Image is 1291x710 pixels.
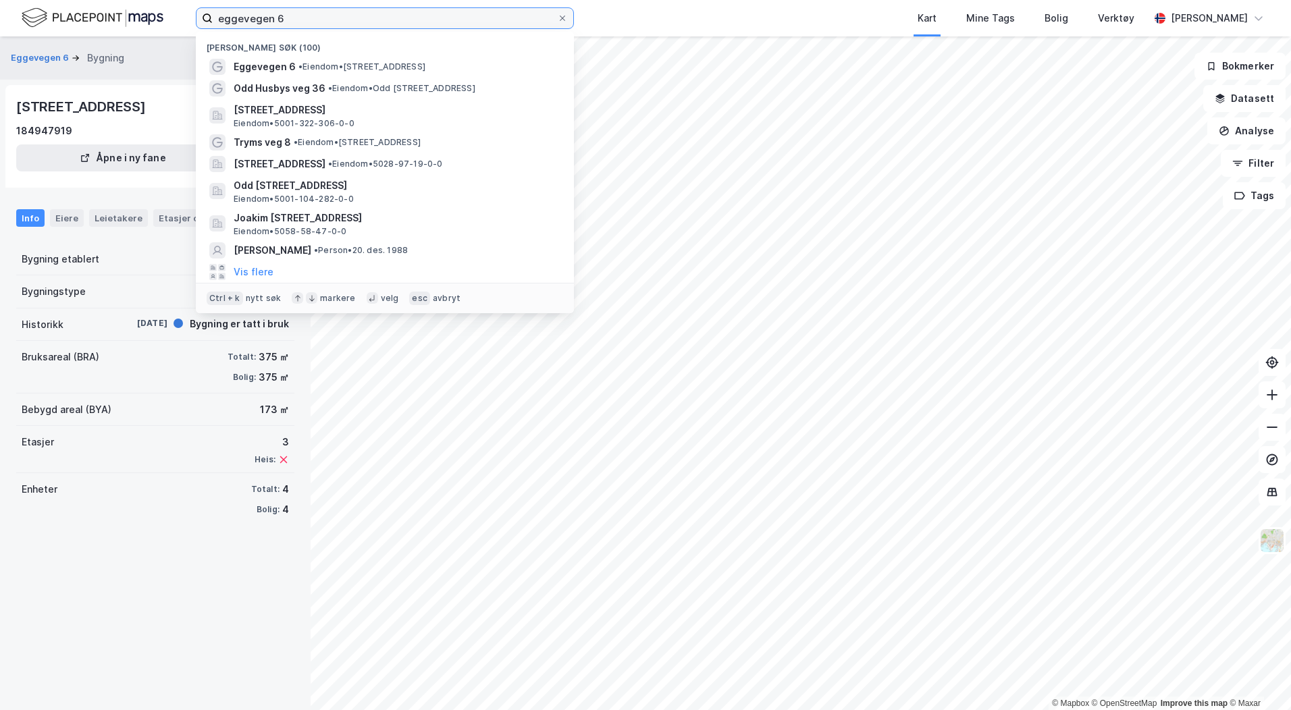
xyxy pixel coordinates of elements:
[16,123,72,139] div: 184947919
[234,156,325,172] span: [STREET_ADDRESS]
[1092,699,1157,708] a: OpenStreetMap
[1223,645,1291,710] iframe: Chat Widget
[320,293,355,304] div: markere
[259,349,289,365] div: 375 ㎡
[234,134,291,151] span: Tryms veg 8
[259,369,289,385] div: 375 ㎡
[207,292,243,305] div: Ctrl + k
[22,251,99,267] div: Bygning etablert
[234,242,311,258] span: [PERSON_NAME]
[89,209,148,227] div: Leietakere
[257,504,280,515] div: Bolig:
[233,372,256,383] div: Bolig:
[113,317,167,329] div: [DATE]
[234,264,273,280] button: Vis flere
[381,293,399,304] div: velg
[22,6,163,30] img: logo.f888ab2527a4732fd821a326f86c7f29.svg
[11,51,72,65] button: Eggevegen 6
[22,434,54,450] div: Etasjer
[298,61,425,72] span: Eiendom • [STREET_ADDRESS]
[234,210,558,226] span: Joakim [STREET_ADDRESS]
[213,8,557,28] input: Søk på adresse, matrikkel, gårdeiere, leietakere eller personer
[314,245,318,255] span: •
[234,194,354,204] span: Eiendom • 5001-104-282-0-0
[246,293,282,304] div: nytt søk
[1223,182,1286,209] button: Tags
[1161,699,1228,708] a: Improve this map
[255,454,275,465] div: Heis:
[328,83,332,93] span: •
[50,209,84,227] div: Eiere
[1098,10,1134,26] div: Verktøy
[22,317,63,333] div: Historikk
[298,61,302,72] span: •
[234,102,558,118] span: [STREET_ADDRESS]
[294,137,421,148] span: Eiendom • [STREET_ADDRESS]
[314,245,408,256] span: Person • 20. des. 1988
[918,10,937,26] div: Kart
[328,83,475,94] span: Eiendom • Odd [STREET_ADDRESS]
[22,481,57,497] div: Enheter
[409,292,430,305] div: esc
[87,50,124,66] div: Bygning
[1221,150,1286,177] button: Filter
[16,209,45,227] div: Info
[294,137,298,147] span: •
[1223,645,1291,710] div: Kontrollprogram for chat
[282,481,289,497] div: 4
[22,349,99,365] div: Bruksareal (BRA)
[251,484,280,495] div: Totalt:
[1171,10,1248,26] div: [PERSON_NAME]
[328,159,332,169] span: •
[196,32,574,56] div: [PERSON_NAME] søk (100)
[234,177,558,194] span: Odd [STREET_ADDRESS]
[282,501,289,518] div: 4
[234,59,296,75] span: Eggevegen 6
[234,118,354,129] span: Eiendom • 5001-322-306-0-0
[1259,528,1285,553] img: Z
[22,283,86,300] div: Bygningstype
[260,402,289,418] div: 173 ㎡
[1052,699,1089,708] a: Mapbox
[234,226,346,237] span: Eiendom • 5058-58-47-0-0
[966,10,1015,26] div: Mine Tags
[16,96,149,117] div: [STREET_ADDRESS]
[433,293,460,304] div: avbryt
[328,159,443,169] span: Eiendom • 5028-97-19-0-0
[22,402,111,418] div: Bebygd areal (BYA)
[255,434,289,450] div: 3
[1045,10,1068,26] div: Bolig
[190,316,289,332] div: Bygning er tatt i bruk
[1207,117,1286,144] button: Analyse
[228,352,256,362] div: Totalt:
[16,144,230,171] button: Åpne i ny fane
[1203,85,1286,112] button: Datasett
[234,80,325,97] span: Odd Husbys veg 36
[159,212,242,224] div: Etasjer og enheter
[1194,53,1286,80] button: Bokmerker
